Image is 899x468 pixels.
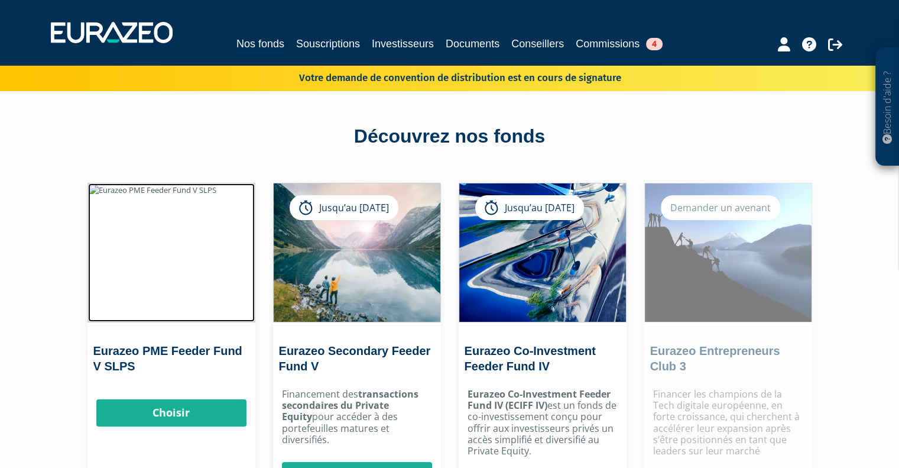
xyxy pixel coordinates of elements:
p: Votre demande de convention de distribution est en cours de signature [265,68,621,85]
a: Souscriptions [296,35,360,52]
img: Eurazeo PME Feeder Fund V SLPS [88,183,255,322]
a: Documents [446,35,499,52]
div: Jusqu’au [DATE] [475,195,584,220]
p: Besoin d'aide ? [881,54,894,160]
p: Financement des pour accéder à des portefeuilles matures et diversifiés. [282,389,432,446]
div: Découvrez nos fonds [113,123,787,150]
p: est un fonds de co-investissement conçu pour offrir aux investisseurs privés un accès simplifié e... [468,389,618,457]
a: Commissions4 [576,35,663,52]
img: Eurazeo Co-Investment Feeder Fund IV [459,183,626,322]
a: Eurazeo Co-Investment Feeder Fund IV [465,344,596,373]
a: Choisir [96,399,246,427]
div: Jusqu’au [DATE] [290,195,398,220]
div: Demander un avenant [661,195,780,220]
a: Conseillers [511,35,564,52]
a: Eurazeo Secondary Feeder Fund V [279,344,431,373]
a: Eurazeo PME Feeder Fund V SLPS [93,344,242,373]
a: Nos fonds [236,35,284,54]
strong: Eurazeo Co-Investment Feeder Fund IV (ECIFF IV) [468,388,611,412]
img: Eurazeo Secondary Feeder Fund V [274,183,440,322]
strong: transactions secondaires du Private Equity [282,388,418,423]
img: Eurazeo Entrepreneurs Club 3 [645,183,812,322]
a: Investisseurs [372,35,434,52]
img: 1732889491-logotype_eurazeo_blanc_rvb.png [51,22,173,43]
span: 4 [646,38,663,50]
p: Financer les champions de la Tech digitale européenne, en forte croissance, qui cherchent à accél... [653,389,803,457]
a: Eurazeo Entrepreneurs Club 3 [650,344,780,373]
